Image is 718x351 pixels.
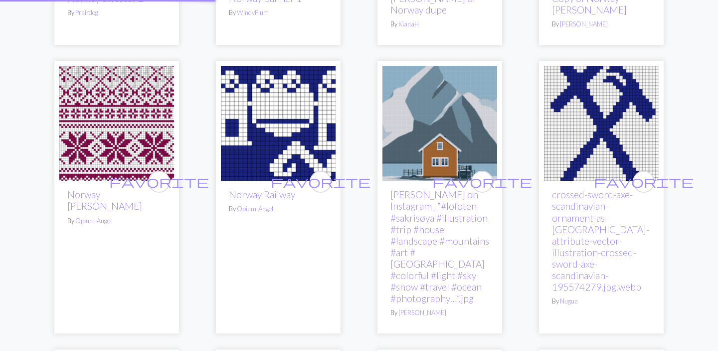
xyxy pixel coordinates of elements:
button: favourite [310,171,332,193]
i: favourite [432,172,532,192]
i: favourite [594,172,694,192]
p: By [67,8,166,17]
a: Norway Railway [229,189,295,200]
p: By [552,19,651,29]
i: favourite [109,172,209,192]
a: Opium-Angel [75,217,112,225]
a: Nugua [560,297,578,305]
span: favorite [432,174,532,189]
a: Norway KAL Mütze [59,117,174,127]
button: favourite [471,171,493,193]
img: crossed-sword-axe-scandinavian-ornament-as-norway-attribute-vector-illustration-crossed-sword-axe... [544,66,659,181]
img: Norway Railway [221,66,336,181]
span: favorite [271,174,370,189]
a: Norway Railway [221,117,336,127]
a: [PERSON_NAME] [560,20,608,28]
a: Opium-Angel [237,205,273,213]
a: [PERSON_NAME] on Instagram_ “#lofoten #sakrisøya #illustration #trip #house #landscape #mountains... [390,189,489,304]
a: Prairdog [75,8,98,16]
a: crossed-sword-axe-scandinavian-ornament-as-[GEOGRAPHIC_DATA]-attribute-vector-illustration-crosse... [552,189,649,292]
img: Iceland-Sweater-LS [382,66,497,181]
span: favorite [594,174,694,189]
p: By [552,297,651,306]
a: Norway [PERSON_NAME] [67,189,142,212]
button: favourite [633,171,655,193]
img: Norway KAL Mütze [59,66,174,181]
p: By [229,204,328,214]
a: [PERSON_NAME] [398,309,446,317]
button: favourite [148,171,170,193]
span: favorite [109,174,209,189]
a: crossed-sword-axe-scandinavian-ornament-as-norway-attribute-vector-illustration-crossed-sword-axe... [544,117,659,127]
p: By [390,308,489,318]
p: By [229,8,328,17]
i: favourite [271,172,370,192]
a: KianaH [398,20,419,28]
a: Iceland-Sweater-LS [382,117,497,127]
p: By [67,216,166,226]
p: By [390,19,489,29]
a: WindyPlum [237,8,269,16]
